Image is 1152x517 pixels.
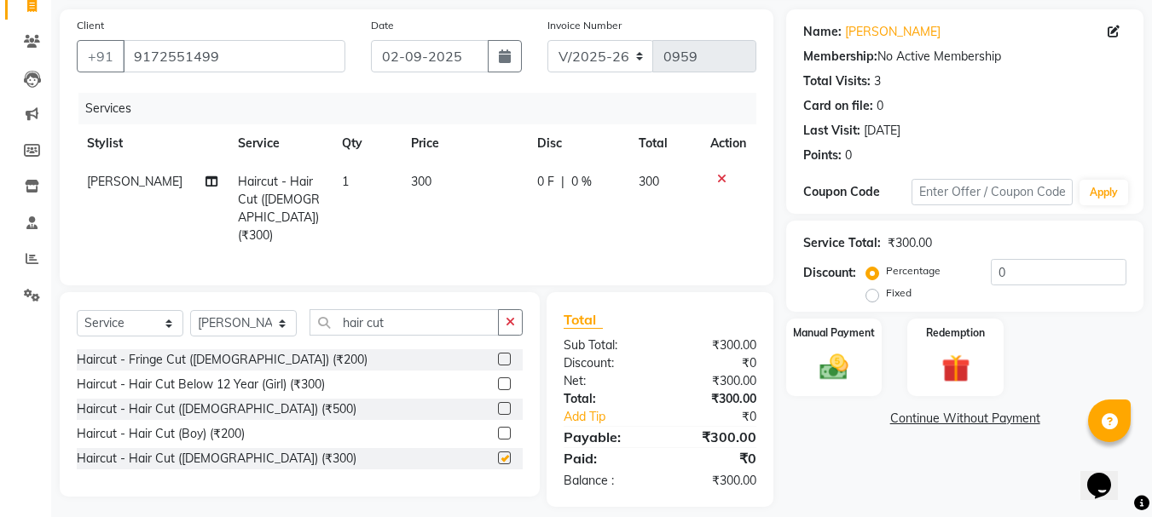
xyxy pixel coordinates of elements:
[803,23,842,41] div: Name:
[77,425,245,443] div: Haircut - Hair Cut (Boy) (₹200)
[551,390,660,408] div: Total:
[660,472,769,490] div: ₹300.00
[561,173,564,191] span: |
[77,124,228,163] th: Stylist
[551,354,660,372] div: Discount:
[228,124,332,163] th: Service
[1080,180,1128,205] button: Apply
[803,48,1126,66] div: No Active Membership
[551,427,660,447] div: Payable:
[551,448,660,468] div: Paid:
[845,146,852,164] div: 0
[874,72,881,90] div: 3
[77,18,104,33] label: Client
[551,336,660,354] div: Sub Total:
[933,351,979,386] img: _gift.svg
[238,174,320,243] span: Haircut - Hair Cut ([DEMOGRAPHIC_DATA]) (₹300)
[77,40,124,72] button: +91
[639,174,659,189] span: 300
[310,309,499,336] input: Search or Scan
[886,285,912,301] label: Fixed
[547,18,622,33] label: Invoice Number
[332,124,401,163] th: Qty
[803,146,842,164] div: Points:
[1080,449,1135,500] iframe: chat widget
[803,183,911,201] div: Coupon Code
[660,336,769,354] div: ₹300.00
[886,263,941,279] label: Percentage
[803,122,860,140] div: Last Visit:
[912,179,1073,205] input: Enter Offer / Coupon Code
[790,410,1140,428] a: Continue Without Payment
[660,427,769,447] div: ₹300.00
[660,448,769,468] div: ₹0
[628,124,701,163] th: Total
[78,93,769,124] div: Services
[926,325,985,341] label: Redemption
[803,264,856,282] div: Discount:
[342,174,349,189] span: 1
[845,23,941,41] a: [PERSON_NAME]
[803,48,877,66] div: Membership:
[700,124,756,163] th: Action
[77,400,356,418] div: Haircut - Hair Cut ([DEMOGRAPHIC_DATA]) (₹500)
[803,72,871,90] div: Total Visits:
[77,450,356,468] div: Haircut - Hair Cut ([DEMOGRAPHIC_DATA]) (₹300)
[551,372,660,390] div: Net:
[660,372,769,390] div: ₹300.00
[888,234,932,252] div: ₹300.00
[537,173,554,191] span: 0 F
[77,376,325,393] div: Haircut - Hair Cut Below 12 Year (Girl) (₹300)
[679,408,770,426] div: ₹0
[123,40,345,72] input: Search by Name/Mobile/Email/Code
[864,122,900,140] div: [DATE]
[660,354,769,372] div: ₹0
[803,234,881,252] div: Service Total:
[571,173,592,191] span: 0 %
[371,18,394,33] label: Date
[660,390,769,408] div: ₹300.00
[811,351,857,383] img: _cash.svg
[411,174,431,189] span: 300
[551,408,678,426] a: Add Tip
[564,311,603,329] span: Total
[803,97,873,115] div: Card on file:
[793,325,875,341] label: Manual Payment
[87,174,182,189] span: [PERSON_NAME]
[77,351,368,369] div: Haircut - Fringe Cut ([DEMOGRAPHIC_DATA]) (₹200)
[527,124,628,163] th: Disc
[551,472,660,490] div: Balance :
[877,97,883,115] div: 0
[401,124,527,163] th: Price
